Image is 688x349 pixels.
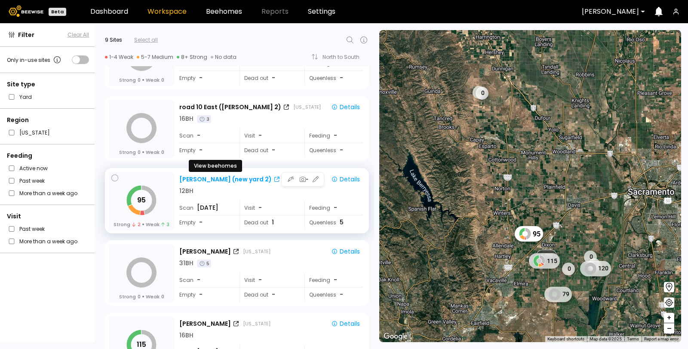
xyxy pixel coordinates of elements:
[19,224,45,233] label: Past week
[179,114,193,123] div: 16 BH
[331,320,360,328] div: Details
[240,143,298,157] div: Dead out
[49,8,66,16] div: Beta
[161,149,164,156] span: 0
[590,337,622,341] span: Map data ©2025
[68,31,89,39] button: Clear All
[197,115,211,123] div: 3
[199,73,203,83] span: -
[161,77,164,83] span: 0
[177,54,207,61] div: 8+ Strong
[304,273,363,287] div: Feeding
[473,86,485,99] div: 0
[119,149,164,156] div: Strong Weak
[138,293,141,300] span: 0
[179,331,193,340] div: 16 BH
[328,318,363,329] button: Details
[340,146,343,155] span: -
[240,129,298,143] div: Visit
[340,290,343,299] span: -
[18,31,34,40] span: Filter
[667,323,672,334] span: –
[304,71,363,85] div: Queenless
[644,337,679,341] a: Report a map error
[328,174,363,185] button: Details
[119,77,164,83] div: Strong Weak
[189,160,242,172] div: View beehomes
[240,215,298,230] div: Dead out
[147,8,187,15] a: Workspace
[179,288,233,302] div: Empty
[547,336,584,342] button: Keyboard shortcuts
[138,77,141,83] span: 0
[19,176,45,185] label: Past week
[19,92,32,101] label: Yard
[544,287,572,302] div: 79
[322,55,365,60] div: North to South
[137,54,173,61] div: 5-7 Medium
[588,258,601,271] div: 0
[304,288,363,302] div: Queenless
[340,73,343,83] span: -
[258,203,262,212] span: -
[304,143,363,157] div: Queenless
[211,54,236,61] div: No data
[132,221,140,228] span: 2
[515,226,543,242] div: 95
[258,131,262,140] span: -
[161,293,164,300] span: 0
[304,215,363,230] div: Queenless
[331,248,360,255] div: Details
[19,164,48,173] label: Active now
[206,8,242,15] a: Beehomes
[258,276,262,285] span: -
[197,276,200,285] span: -
[293,104,321,110] div: [US_STATE]
[138,149,141,156] span: 0
[197,260,211,267] div: 5
[272,146,275,155] span: -
[179,201,233,215] div: Scan
[179,103,281,112] div: road 10 East ([PERSON_NAME] 2)
[304,201,363,215] div: Feeding
[476,87,488,100] div: 0
[562,263,575,276] div: 0
[7,116,89,125] div: Region
[272,73,275,83] span: -
[243,248,270,255] div: [US_STATE]
[9,6,43,17] img: Beewise logo
[328,101,363,113] button: Details
[105,36,122,44] div: 9 Sites
[664,323,674,334] button: –
[261,8,289,15] span: Reports
[240,71,298,85] div: Dead out
[580,261,611,276] div: 120
[243,320,270,327] div: [US_STATE]
[197,131,200,140] span: -
[304,129,363,143] div: Feeding
[7,55,62,65] div: Only in-use sites
[199,218,203,227] span: -
[240,288,298,302] div: Dead out
[90,8,128,15] a: Dashboard
[7,80,89,89] div: Site type
[7,212,89,221] div: Visit
[179,187,193,196] div: 12 BH
[19,237,77,246] label: More than a week ago
[179,143,233,157] div: Empty
[328,246,363,257] button: Details
[179,71,233,85] div: Empty
[114,221,169,228] div: Strong Weak
[7,151,89,160] div: Feeding
[529,253,560,269] div: 115
[664,313,674,323] button: +
[134,36,158,44] div: Select all
[331,175,360,183] div: Details
[240,273,298,287] div: Visit
[666,312,672,323] span: +
[381,331,410,342] a: Open this area in Google Maps (opens a new window)
[179,259,193,268] div: 31 BH
[161,221,169,228] span: 3
[179,215,233,230] div: Empty
[19,189,77,198] label: More than a week ago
